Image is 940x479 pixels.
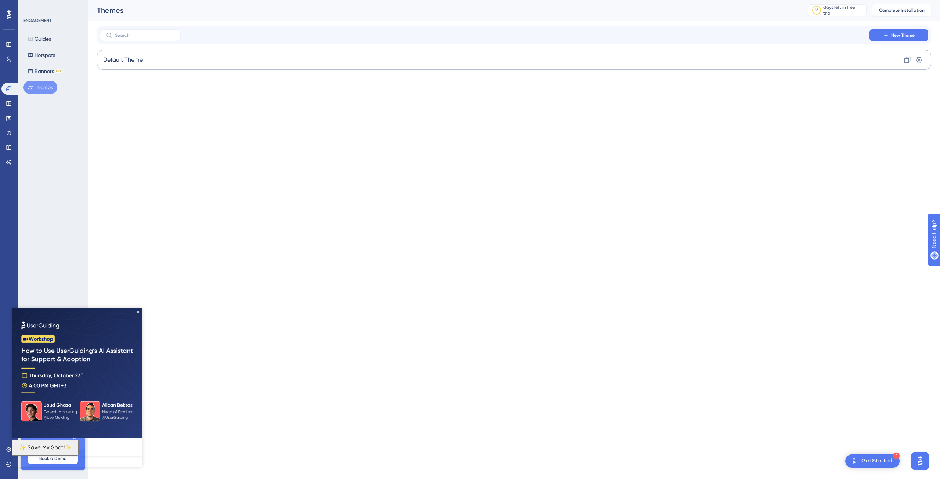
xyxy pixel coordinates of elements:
span: New Theme [891,32,915,38]
button: Guides [23,32,55,46]
input: Search [115,33,174,38]
img: launcher-image-alternative-text [850,457,858,465]
div: 2 [893,453,900,459]
div: Close Preview [125,3,128,6]
div: Open Get Started! checklist, remaining modules: 2 [845,454,900,468]
div: BETA [55,69,62,73]
iframe: UserGuiding AI Assistant Launcher [909,450,931,472]
button: Hotspots [23,48,59,62]
div: 14 [815,7,819,13]
span: Need Help? [17,2,46,11]
div: Get Started! [861,457,894,465]
span: Default Theme [103,55,143,64]
button: BannersBETA [23,65,66,78]
div: ENGAGEMENT [23,18,51,23]
div: Themes [97,5,789,15]
button: Themes [23,81,57,94]
span: Complete Installation [879,7,925,13]
button: New Theme [869,29,928,41]
div: days left in free trial [823,4,864,16]
button: Complete Installation [872,4,931,16]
